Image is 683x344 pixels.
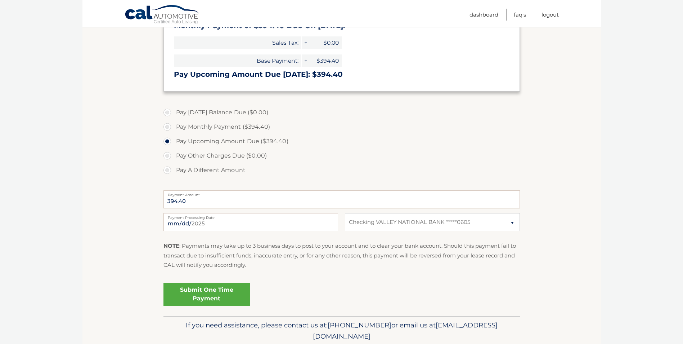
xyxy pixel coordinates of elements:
[163,190,520,208] input: Payment Amount
[163,120,520,134] label: Pay Monthly Payment ($394.40)
[542,9,559,21] a: Logout
[174,54,301,67] span: Base Payment:
[163,149,520,163] label: Pay Other Charges Due ($0.00)
[469,9,498,21] a: Dashboard
[174,36,301,49] span: Sales Tax:
[163,213,338,231] input: Payment Date
[168,319,515,343] p: If you need assistance, please contact us at: or email us at
[302,36,309,49] span: +
[309,54,342,67] span: $394.40
[163,241,520,270] p: : Payments may take up to 3 business days to post to your account and to clear your bank account....
[328,321,391,329] span: [PHONE_NUMBER]
[163,190,520,196] label: Payment Amount
[309,36,342,49] span: $0.00
[163,105,520,120] label: Pay [DATE] Balance Due ($0.00)
[302,54,309,67] span: +
[163,134,520,149] label: Pay Upcoming Amount Due ($394.40)
[514,9,526,21] a: FAQ's
[174,70,509,79] h3: Pay Upcoming Amount Due [DATE]: $394.40
[163,213,338,219] label: Payment Processing Date
[163,242,179,249] strong: NOTE
[163,163,520,177] label: Pay A Different Amount
[163,283,250,306] a: Submit One Time Payment
[125,5,200,26] a: Cal Automotive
